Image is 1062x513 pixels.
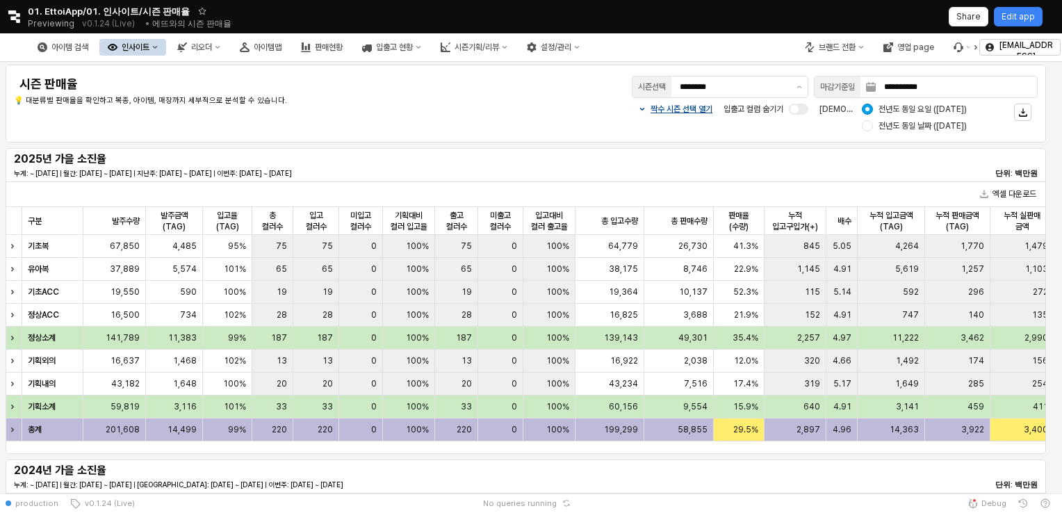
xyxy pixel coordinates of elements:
[111,309,140,320] span: 16,500
[610,309,638,320] span: 16,825
[28,287,59,297] strong: 기초ACC
[1033,286,1048,298] span: 272
[28,4,190,18] span: 01. EttoiApp/01. 인사이트/시즌 판매율
[28,241,49,251] strong: 기초복
[679,286,708,298] span: 10,137
[209,210,246,232] span: 입고율(TAG)
[461,263,472,275] span: 65
[406,263,429,275] span: 100%
[1024,424,1048,435] span: 3,400
[733,401,758,412] span: 15.9%
[169,39,229,56] div: 리오더
[1002,11,1035,22] p: Edit app
[974,186,1042,202] button: 엑셀 다운로드
[956,11,981,22] p: Share
[968,286,984,298] span: 296
[833,401,851,412] span: 4.91
[6,373,24,395] div: Expand row
[432,39,516,56] div: 시즌기획/리뷰
[734,355,758,366] span: 12.0%
[277,286,287,298] span: 19
[110,263,140,275] span: 37,889
[271,332,287,343] span: 187
[406,309,429,320] span: 100%
[981,498,1006,509] span: Debug
[949,7,988,26] button: Share app
[609,263,638,275] span: 38,175
[805,286,820,298] span: 115
[406,355,429,366] span: 100%
[484,210,517,232] span: 미출고 컬러수
[228,332,246,343] span: 99%
[546,378,569,389] span: 100%
[110,241,140,252] span: 67,850
[195,4,209,18] button: Add app to favorites
[29,39,97,56] div: 아이템 검색
[28,379,56,389] strong: 기획내의
[293,39,351,56] div: 판매현황
[152,18,231,28] span: 에뜨와의 시즌 판매율
[512,424,517,435] span: 0
[733,424,758,435] span: 29.5%
[354,39,430,56] div: 입출고 현황
[389,210,429,232] span: 기획대비 컬러 입고율
[546,286,569,298] span: 100%
[99,39,166,56] div: 인사이트
[28,14,142,33] div: Previewing v0.1.24 (Live)
[180,286,197,298] span: 590
[172,263,197,275] span: 5,574
[968,355,984,366] span: 174
[152,210,197,232] span: 발주금액(TAG)
[6,327,24,349] div: Expand row
[19,77,435,91] h4: 시즌 판매율
[678,332,708,343] span: 49,301
[14,95,441,107] p: 💡 대분류별 판매율을 확인하고 복종, 아이템, 매장까지 세부적으로 분석할 수 있습니다.
[512,309,517,320] span: 0
[371,332,377,343] span: 0
[376,42,413,52] div: 입출고 현황
[322,309,333,320] span: 28
[106,332,140,343] span: 141,789
[371,401,377,412] span: 0
[734,309,758,320] span: 21.9%
[546,401,569,412] span: 100%
[322,241,333,252] span: 75
[945,39,980,56] div: Menu item 6
[879,120,967,131] span: 전년도 동일 날짜 ([DATE])
[28,264,49,274] strong: 유아복
[322,378,333,389] span: 20
[819,104,931,114] span: [DEMOGRAPHIC_DATA] 기준:
[1033,401,1048,412] span: 411
[1025,263,1048,275] span: 1,103
[896,401,919,412] span: 3,141
[461,309,472,320] span: 28
[609,401,638,412] span: 60,156
[6,418,24,441] div: Expand row
[683,309,708,320] span: 3,688
[803,401,820,412] span: 640
[51,42,88,52] div: 아이템 검색
[678,424,708,435] span: 58,855
[890,424,919,435] span: 14,363
[1032,355,1048,366] span: 156
[406,241,429,252] span: 100%
[733,286,758,298] span: 52.3%
[678,241,708,252] span: 26,730
[512,355,517,366] span: 0
[863,210,919,232] span: 누적 입고금액(TAG)
[461,355,472,366] span: 13
[14,168,696,179] p: 누계: ~ [DATE] | 월간: [DATE] ~ [DATE] | 지난주: [DATE] ~ [DATE] | 이번주: [DATE] ~ [DATE]
[601,215,638,227] span: 총 입고수량
[322,286,333,298] span: 19
[258,210,287,232] span: 총 컬러수
[952,479,1038,491] p: 단위: 백만원
[28,425,42,434] strong: 총계
[604,424,638,435] span: 199,299
[82,18,135,29] p: v0.1.24 (Live)
[1034,494,1056,513] button: Help
[6,235,24,257] div: Expand row
[559,499,573,507] button: Reset app state
[457,424,472,435] span: 220
[961,263,984,275] span: 1,257
[371,286,377,298] span: 0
